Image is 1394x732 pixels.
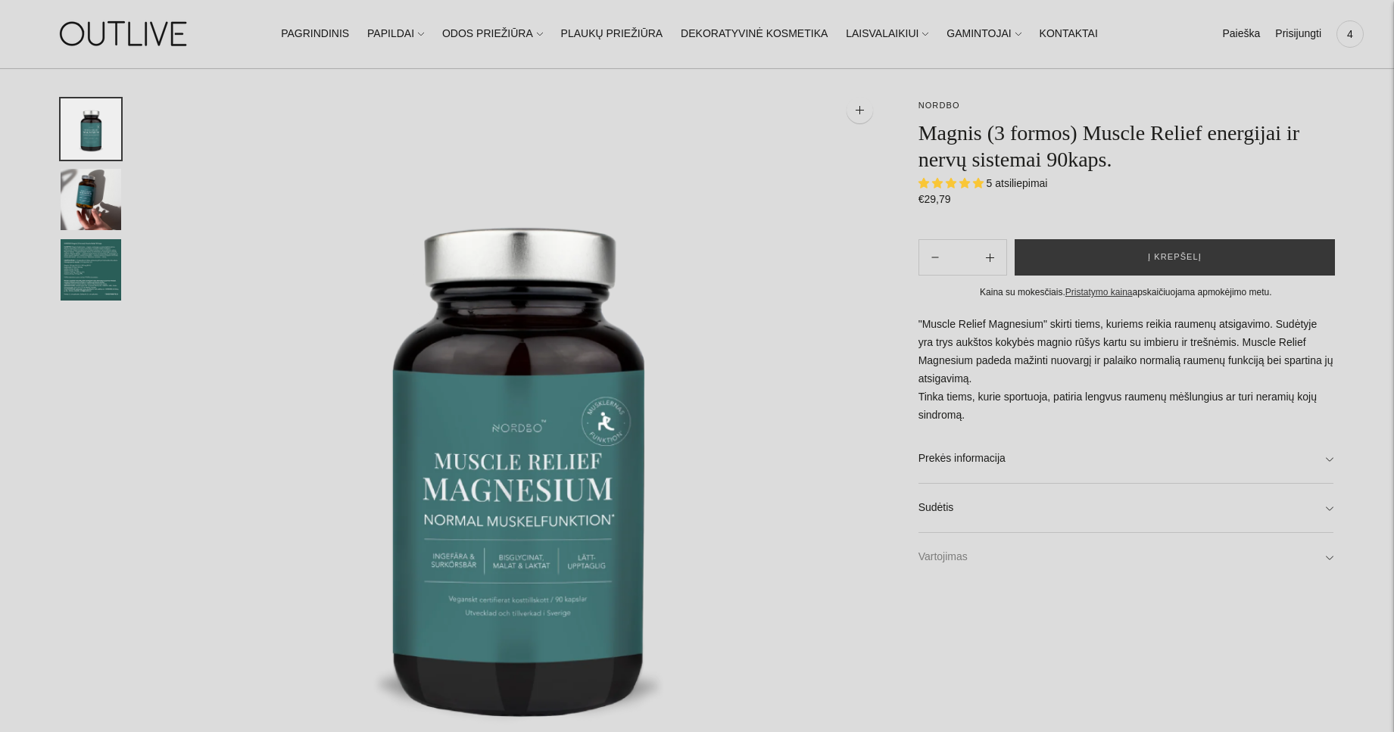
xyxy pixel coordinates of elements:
[61,239,121,301] button: Translation missing: en.general.accessibility.image_thumbail
[1040,17,1098,51] a: KONTAKTAI
[919,239,951,276] button: Add product quantity
[918,533,1333,581] a: Vartojimas
[918,484,1333,532] a: Sudėtis
[918,193,951,205] span: €29,79
[846,17,928,51] a: LAISVALAIKIUI
[918,120,1333,173] h1: Magnis (3 formos) Muscle Relief energijai ir nervų sistemai 90kaps.
[918,285,1333,301] div: Kaina su mokesčiais. apskaičiuojama apmokėjimo metu.
[946,17,1021,51] a: GAMINTOJAI
[918,316,1333,425] p: "Muscle Relief Magnesium" skirti tiems, kuriems reikia raumenų atsigavimo. Sudėtyje yra trys aukš...
[1336,17,1364,51] a: 4
[974,239,1006,276] button: Subtract product quantity
[951,247,974,269] input: Product quantity
[367,17,424,51] a: PAPILDAI
[561,17,663,51] a: PLAUKŲ PRIEŽIŪRA
[681,17,828,51] a: DEKORATYVINĖ KOSMETIKA
[61,169,121,230] button: Translation missing: en.general.accessibility.image_thumbail
[1275,17,1321,51] a: Prisijungti
[1222,17,1260,51] a: Paieška
[987,177,1048,189] span: 5 atsiliepimai
[61,98,121,160] button: Translation missing: en.general.accessibility.image_thumbail
[918,177,987,189] span: 5.00 stars
[918,435,1333,483] a: Prekės informacija
[1015,239,1335,276] button: Į krepšelį
[30,8,220,60] img: OUTLIVE
[918,101,960,110] a: NORDBO
[1148,250,1202,265] span: Į krepšelį
[281,17,349,51] a: PAGRINDINIS
[442,17,543,51] a: ODOS PRIEŽIŪRA
[1339,23,1361,45] span: 4
[1065,287,1133,297] a: Pristatymo kaina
